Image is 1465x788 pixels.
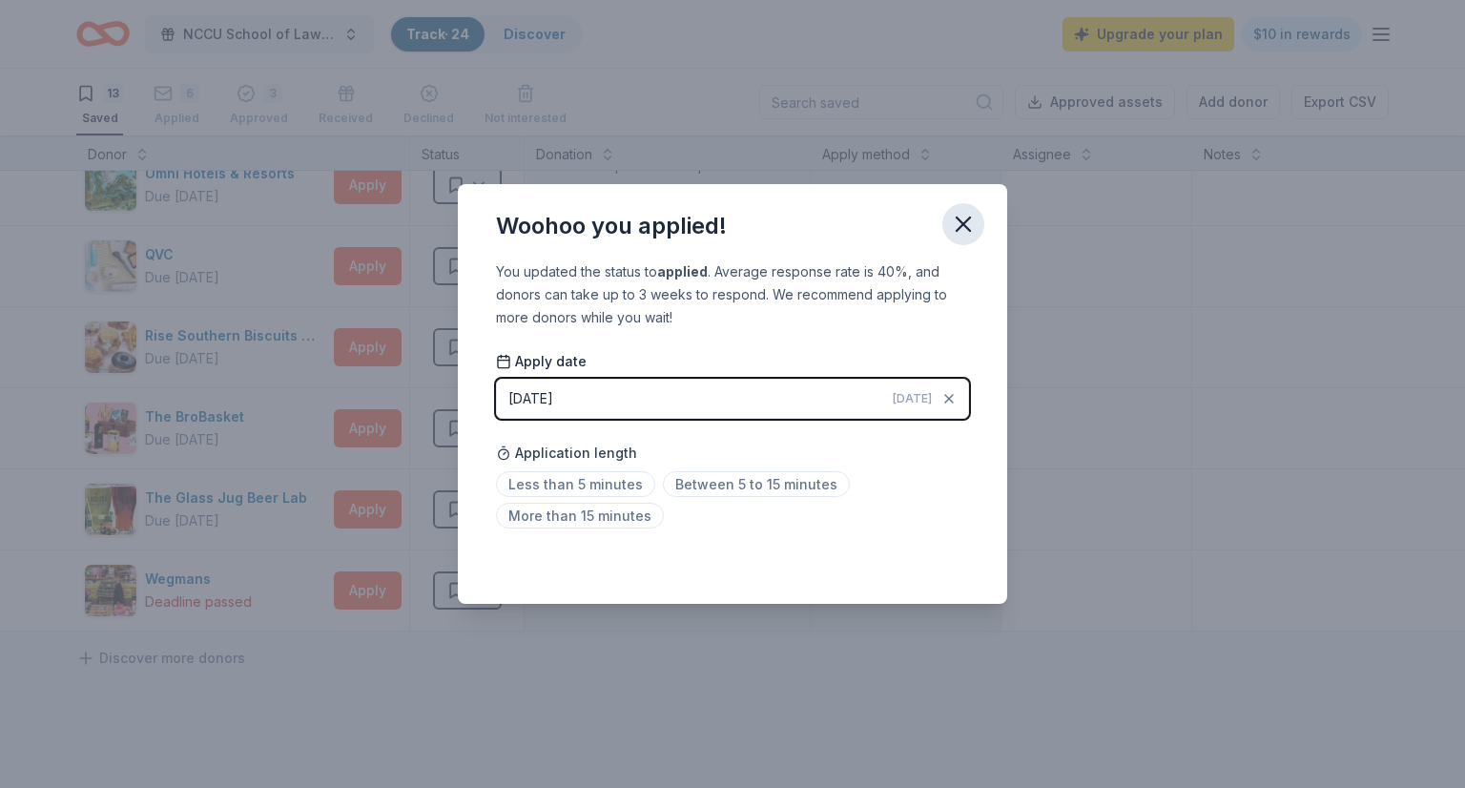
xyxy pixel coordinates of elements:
div: You updated the status to . Average response rate is 40%, and donors can take up to 3 weeks to re... [496,260,969,329]
div: [DATE] [508,387,553,410]
span: More than 15 minutes [496,503,664,529]
b: applied [657,263,708,280]
div: Woohoo you applied! [496,211,727,241]
span: Less than 5 minutes [496,471,655,497]
span: [DATE] [893,391,932,406]
span: Application length [496,442,637,465]
button: [DATE][DATE] [496,379,969,419]
span: Between 5 to 15 minutes [663,471,850,497]
span: Apply date [496,352,587,371]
